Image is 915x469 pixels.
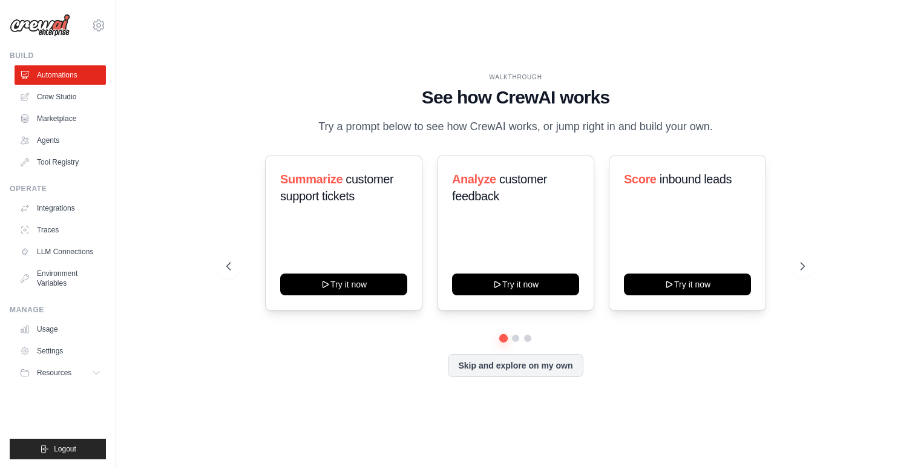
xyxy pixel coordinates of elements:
button: Resources [15,363,106,382]
iframe: Chat Widget [854,411,915,469]
a: LLM Connections [15,242,106,261]
a: Usage [15,320,106,339]
div: Operate [10,184,106,194]
span: customer feedback [452,172,547,203]
button: Try it now [452,274,579,295]
a: Agents [15,131,106,150]
a: Marketplace [15,109,106,128]
a: Environment Variables [15,264,106,293]
a: Traces [15,220,106,240]
span: Analyze [452,172,496,186]
button: Skip and explore on my own [448,354,583,377]
p: Try a prompt below to see how CrewAI works, or jump right in and build your own. [312,118,719,136]
div: Manage [10,305,106,315]
div: Build [10,51,106,61]
span: Score [624,172,657,186]
button: Try it now [624,274,751,295]
a: Crew Studio [15,87,106,107]
a: Settings [15,341,106,361]
img: Logo [10,14,70,37]
div: WALKTHROUGH [226,73,805,82]
a: Tool Registry [15,153,106,172]
a: Integrations [15,198,106,218]
span: Resources [37,368,71,378]
a: Automations [15,65,106,85]
span: Summarize [280,172,343,186]
span: Logout [54,444,76,454]
button: Try it now [280,274,407,295]
span: customer support tickets [280,172,393,203]
span: inbound leads [660,172,732,186]
button: Logout [10,439,106,459]
h1: See how CrewAI works [226,87,805,108]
